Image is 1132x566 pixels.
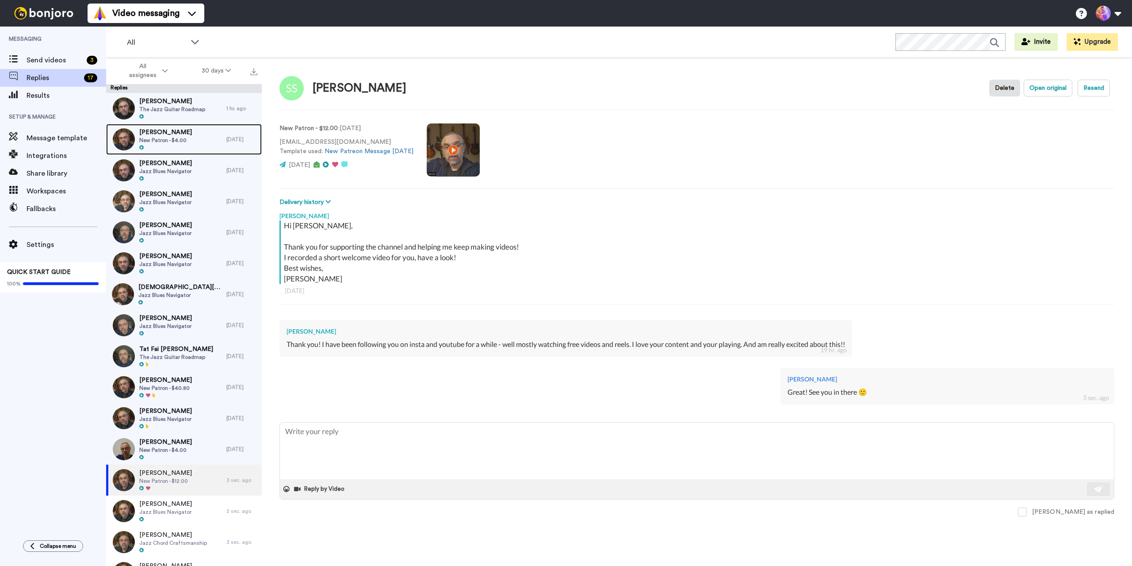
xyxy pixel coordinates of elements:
div: [DATE] [226,229,257,236]
span: [DATE] [289,162,310,168]
span: [PERSON_NAME] [139,438,192,447]
div: [PERSON_NAME] [279,207,1114,220]
img: fed2076b-5e74-428d-84ce-8d0d3fb324b1-thumb.jpg [113,221,135,243]
span: Video messaging [112,7,180,19]
img: send-white.svg [1094,485,1104,493]
div: [DATE] [226,291,257,298]
span: Send videos [27,55,83,65]
span: Tat Fai [PERSON_NAME] [139,345,213,354]
span: Jazz Chord Craftsmanship [139,539,207,547]
img: bj-logo-header-white.svg [11,7,77,19]
span: Message template [27,133,106,143]
button: Upgrade [1067,33,1118,51]
div: [PERSON_NAME] [788,375,1107,384]
strong: New Patron - $12.00 [279,125,338,131]
img: export.svg [250,68,257,75]
span: New Patron - $4.00 [139,447,192,454]
span: [PERSON_NAME] [139,531,207,539]
div: [DATE] [226,446,257,453]
div: [PERSON_NAME] [313,82,406,95]
span: All assignees [125,62,161,80]
span: Settings [27,239,106,250]
div: Thank you! I have been following you on insta and youtube for a while - well mostly watching free... [287,339,845,350]
div: Replies [106,84,262,93]
div: 2 sec. ago [226,508,257,515]
img: 0b9cb50d-a06c-4cfb-8002-54f7825fbf63-thumb.jpg [113,376,135,398]
button: Delivery history [279,197,333,207]
img: dcc01aae-7489-446d-952d-f27a99ac11b4-thumb.jpg [112,283,134,305]
div: [DATE] [226,260,257,267]
a: [PERSON_NAME]Jazz Blues Navigator[DATE] [106,248,262,279]
div: 1 hr. ago [226,105,257,112]
span: Jazz Blues Navigator [139,323,192,330]
span: Jazz Blues Navigator [139,230,192,237]
a: New Patreon Message [DATE] [325,148,413,154]
div: [PERSON_NAME] as replied [1032,508,1114,516]
span: Jazz Blues Navigator [138,292,222,299]
span: Workspaces [27,186,106,196]
img: f56eaa71-bc84-4e0d-a4b0-930fcfb1b22a-thumb.jpg [113,531,135,553]
button: Reply by Video [293,482,347,496]
button: Collapse menu [23,540,83,552]
div: Great! See you in there 🙂 [788,387,1107,397]
span: Jazz Blues Navigator [139,261,192,268]
div: 3 sec. ago [226,477,257,484]
p: [EMAIL_ADDRESS][DOMAIN_NAME] Template used: [279,138,413,156]
span: QUICK START GUIDE [7,269,71,275]
button: Delete [989,80,1020,96]
span: [PERSON_NAME] [139,252,192,261]
span: [PERSON_NAME] [139,376,192,385]
span: [PERSON_NAME] [139,190,192,199]
span: New Patron - $4.00 [139,137,192,144]
span: [PERSON_NAME] [139,469,192,477]
button: Invite [1014,33,1058,51]
span: [PERSON_NAME] [139,221,192,230]
img: 0f59ad4e-9c0e-49a1-8c86-f4af8e992950-thumb.jpg [113,190,135,212]
a: Tat Fai [PERSON_NAME]The Jazz Guitar Roadmap[DATE] [106,341,262,372]
button: Resend [1078,80,1110,96]
img: Image of Siddharth Singh [279,76,304,100]
span: Replies [27,73,80,83]
a: [PERSON_NAME]New Patron - $12.003 sec. ago [106,465,262,496]
img: 3cecce47-6d1f-4145-bb84-7932519698bb-thumb.jpg [113,469,135,491]
img: f1579422-343b-4837-886c-71a54950a77e-thumb.jpg [113,314,135,336]
div: [DATE] [226,322,257,329]
span: Fallbacks [27,204,106,214]
span: [PERSON_NAME] [139,314,192,323]
button: 30 days [185,63,248,79]
img: e3142924-e3a5-490a-8413-af9b33ca3c2b-thumb.jpg [113,438,135,460]
span: [PERSON_NAME] [139,97,205,106]
button: All assignees [108,58,185,83]
div: [PERSON_NAME] [287,327,845,336]
span: [PERSON_NAME] [139,128,192,137]
a: [PERSON_NAME]New Patron - $4.00[DATE] [106,124,262,155]
button: Export all results that match these filters now. [248,64,260,77]
div: [DATE] [226,384,257,391]
a: [PERSON_NAME]Jazz Blues Navigator[DATE] [106,186,262,217]
img: 061b5ab0-47a8-4d18-8a0a-28df7346ba28-thumb.jpg [113,252,135,274]
button: Open original [1024,80,1072,96]
div: 3 [87,56,97,65]
a: [PERSON_NAME]New Patron - $40.80[DATE] [106,372,262,403]
span: Results [27,90,106,101]
a: [PERSON_NAME]Jazz Blues Navigator[DATE] [106,155,262,186]
div: [DATE] [226,167,257,174]
span: Collapse menu [40,543,76,550]
img: 3b23d39c-c49d-4bc8-96f3-a7582ac2873b-thumb.jpg [113,345,135,367]
div: [DATE] [226,198,257,205]
img: dbc8a624-f68c-4781-9d45-419ba6824a7d-thumb.jpg [113,159,135,181]
a: [PERSON_NAME]Jazz Blues Navigator2 sec. ago [106,496,262,527]
a: [PERSON_NAME]Jazz Chord Craftsmanship3 sec. ago [106,527,262,558]
span: Share library [27,168,106,179]
div: [DATE] [285,286,1109,295]
span: Jazz Blues Navigator [139,199,192,206]
div: Hi [PERSON_NAME], Thank you for supporting the channel and helping me keep making videos! I recor... [284,220,1112,284]
a: [PERSON_NAME]Jazz Blues Navigator[DATE] [106,217,262,248]
div: 3 sec. ago [226,539,257,546]
div: 19 hr. ago [820,346,847,354]
div: [DATE] [226,415,257,422]
div: [DATE] [226,136,257,143]
img: vm-color.svg [93,6,107,20]
a: [PERSON_NAME]The Jazz Guitar Roadmap1 hr. ago [106,93,262,124]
